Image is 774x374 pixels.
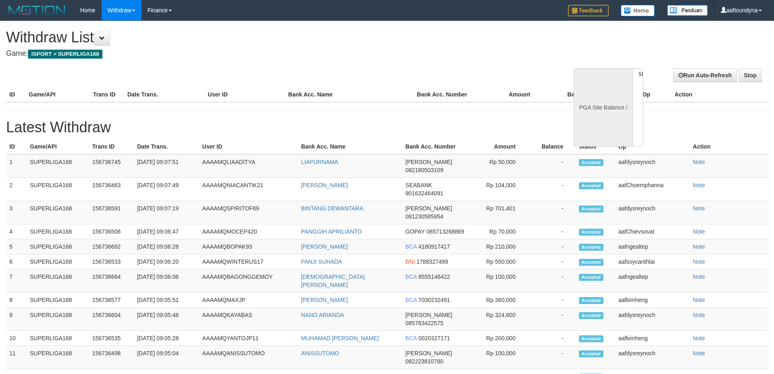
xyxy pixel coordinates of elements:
a: NANO ARIANDA [301,312,344,318]
img: Feedback.jpg [568,5,609,16]
td: [DATE] 09:05:04 [134,346,199,369]
th: Game/API [27,139,89,154]
td: SUPERLIGA168 [27,254,89,269]
a: Note [693,228,705,235]
td: 156736604 [89,308,134,331]
th: Date Trans. [134,139,199,154]
a: [PERSON_NAME] [301,182,348,188]
a: PANJI SUHADA [301,258,342,265]
td: SUPERLIGA168 [27,293,89,308]
th: ID [6,139,27,154]
td: 2 [6,178,27,201]
td: - [528,224,576,239]
span: Accepted [579,312,603,319]
a: [DEMOGRAPHIC_DATA][PERSON_NAME] [301,273,365,288]
a: [PERSON_NAME] [301,243,348,250]
span: 901632464091 [405,190,443,197]
span: Accepted [579,350,603,357]
td: aafkimheng [615,293,689,308]
img: Button%20Memo.svg [621,5,655,16]
td: aafkimheng [615,331,689,346]
th: Trans ID [89,139,134,154]
a: [PERSON_NAME] [301,297,348,303]
span: BCA [405,243,417,250]
span: Accepted [579,297,603,304]
td: aafdysreynoch [615,346,689,369]
td: 6 [6,254,27,269]
a: Note [693,297,705,303]
span: GOPAY [405,228,425,235]
td: - [528,201,576,224]
th: Status [576,139,615,154]
td: [DATE] 09:06:06 [134,269,199,293]
span: 085783422575 [405,320,443,326]
td: Rp 324,600 [471,308,528,331]
img: MOTION_logo.png [6,4,68,16]
td: 156736498 [89,346,134,369]
span: 8555146422 [418,273,450,280]
span: BCA [405,297,417,303]
span: BNI [405,258,415,265]
td: Rp 550,000 [471,254,528,269]
td: Rp 50,000 [471,154,528,178]
span: 082180503109 [405,167,443,173]
a: Note [693,243,705,250]
td: 156736591 [89,201,134,224]
span: 085713268869 [426,228,464,235]
td: AAAAMQMOCEP420 [199,224,298,239]
td: aafngealtep [615,269,689,293]
a: Note [693,350,705,357]
span: 7030232491 [418,297,450,303]
td: 156736535 [89,331,134,346]
td: aafdysreynoch [615,154,689,178]
td: aafdysreynoch [615,308,689,331]
td: [DATE] 09:07:19 [134,201,199,224]
a: Note [693,335,705,341]
a: Note [693,205,705,212]
td: [DATE] 09:05:48 [134,308,199,331]
span: [PERSON_NAME] [405,312,452,318]
th: Action [671,87,768,102]
th: Bank Acc. Number [402,139,471,154]
td: SUPERLIGA168 [27,269,89,293]
span: Accepted [579,159,603,166]
td: - [528,254,576,269]
td: aafChoemphanna [615,178,689,201]
td: [DATE] 09:07:51 [134,154,199,178]
a: Note [693,182,705,188]
td: - [528,269,576,293]
th: Bank Acc. Number [414,87,478,102]
span: Accepted [579,206,603,212]
h1: Latest Withdraw [6,119,768,136]
a: Note [693,258,705,265]
span: Accepted [579,274,603,281]
a: Note [693,273,705,280]
th: Game/API [26,87,90,102]
span: SEABANK [405,182,432,188]
a: MUHAMAD [PERSON_NAME] [301,335,379,341]
span: 081230585954 [405,213,443,220]
td: [DATE] 09:05:51 [134,293,199,308]
td: 8 [6,293,27,308]
h1: Withdraw List [6,29,508,46]
img: panduan.png [667,5,708,16]
td: AAAAMQLIAADITYA [199,154,298,178]
th: Bank Acc. Name [298,139,402,154]
a: BINTANG DEWANTARA [301,205,363,212]
td: - [528,293,576,308]
th: User ID [204,87,285,102]
td: Rp 100,000 [471,346,528,369]
td: Rp 360,000 [471,293,528,308]
td: 3 [6,201,27,224]
td: - [528,178,576,201]
td: - [528,308,576,331]
a: Stop [739,68,762,82]
span: Accepted [579,182,603,189]
td: 5 [6,239,27,254]
span: ISPORT > SUPERLIGA168 [28,50,102,59]
td: - [528,331,576,346]
th: Trans ID [90,87,124,102]
td: 156736463 [89,178,134,201]
a: LIAPURNAMA [301,159,338,165]
th: Balance [542,87,601,102]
